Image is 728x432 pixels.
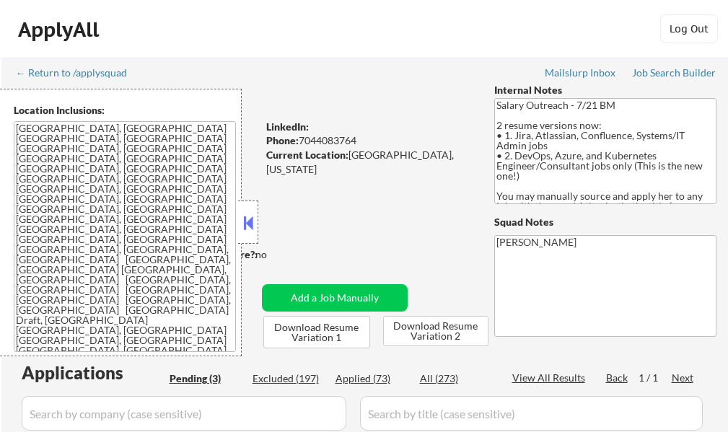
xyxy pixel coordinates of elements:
button: Download Resume Variation 2 [383,316,488,346]
div: Internal Notes [494,83,716,97]
button: Log Out [660,14,718,43]
strong: LinkedIn: [266,120,309,133]
div: Job Search Builder [632,68,716,78]
div: [GEOGRAPHIC_DATA], [US_STATE] [266,148,470,176]
div: Pending (3) [170,371,242,386]
div: Applied (73) [336,371,408,386]
div: 7044083764 [266,133,470,148]
div: Location Inclusions: [14,103,236,118]
div: Squad Notes [494,215,716,229]
input: Search by title (case sensitive) [360,396,703,431]
button: Download Resume Variation 1 [263,316,370,348]
strong: Current Location: [266,149,348,161]
a: Job Search Builder [632,67,716,81]
div: ← Return to /applysquad [16,68,141,78]
div: no [255,247,297,262]
div: Applications [22,364,165,382]
div: View All Results [512,371,589,385]
a: ← Return to /applysquad [16,67,141,81]
div: Back [606,371,629,385]
div: 1 / 1 [639,371,672,385]
div: All (273) [420,371,492,386]
div: Excluded (197) [253,371,325,386]
button: Add a Job Manually [262,284,408,312]
a: Mailslurp Inbox [545,67,617,81]
div: Next [672,371,695,385]
strong: Phone: [266,134,299,146]
input: Search by company (case sensitive) [22,396,346,431]
div: ApplyAll [18,17,103,42]
div: Mailslurp Inbox [545,68,617,78]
